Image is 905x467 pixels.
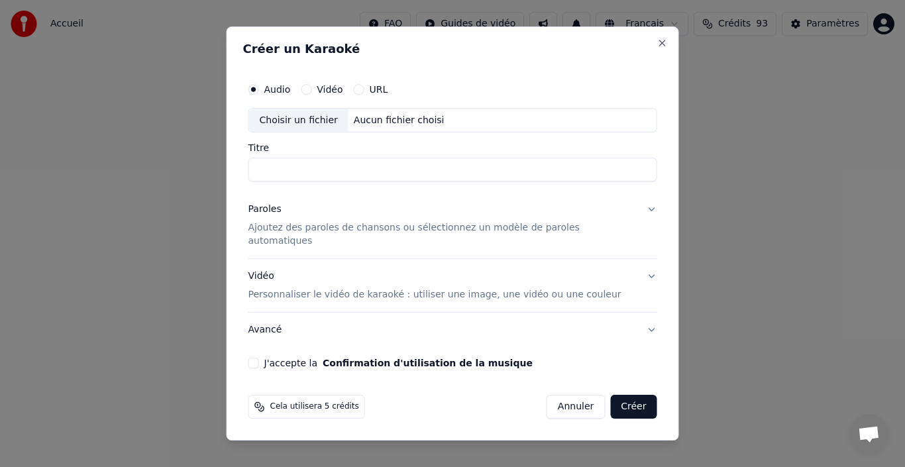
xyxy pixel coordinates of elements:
[248,203,282,217] div: Paroles
[248,259,657,312] button: VidéoPersonnaliser le vidéo de karaoké : utiliser une image, une vidéo ou une couleur
[248,144,657,153] label: Titre
[370,85,388,94] label: URL
[248,288,621,301] p: Personnaliser le vidéo de karaoké : utiliser une image, une vidéo ou une couleur
[317,85,343,94] label: Vidéo
[249,109,348,132] div: Choisir un fichier
[243,43,663,55] h2: Créer un Karaoké
[547,395,605,419] button: Annuler
[248,193,657,259] button: ParolesAjoutez des paroles de chansons ou sélectionnez un modèle de paroles automatiques
[323,358,533,368] button: J'accepte la
[248,313,657,347] button: Avancé
[264,358,533,368] label: J'accepte la
[248,270,621,301] div: Vidéo
[270,401,359,412] span: Cela utilisera 5 crédits
[348,114,450,127] div: Aucun fichier choisi
[610,395,657,419] button: Créer
[248,222,636,248] p: Ajoutez des paroles de chansons ou sélectionnez un modèle de paroles automatiques
[264,85,291,94] label: Audio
